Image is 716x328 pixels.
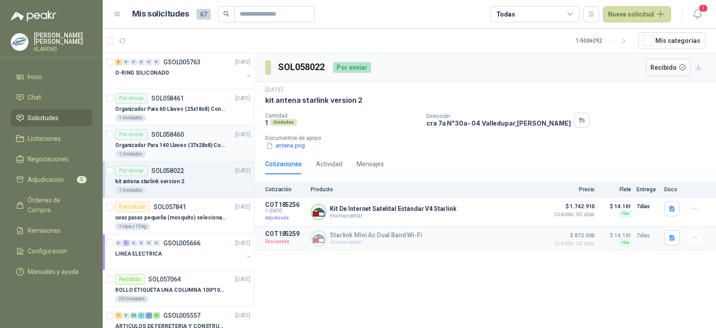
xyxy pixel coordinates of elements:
[28,154,69,164] span: Negociaciones
[28,175,64,185] span: Adjudicación
[115,114,146,122] div: 1 Unidades
[235,130,250,139] p: [DATE]
[265,186,305,193] p: Cotización
[115,250,162,258] p: LINEA ELECTRICA
[115,151,146,158] div: 1 Unidades
[619,210,631,217] div: Flex
[265,86,283,94] p: [DATE]
[638,32,705,49] button: Mís categorías
[11,243,92,260] a: Configuración
[637,201,659,212] p: 7 días
[11,171,92,188] a: Adjudicación5
[28,195,83,215] span: Órdenes de Compra
[265,159,302,169] div: Cotizaciones
[130,59,137,65] div: 0
[265,141,306,151] button: antena.png
[330,212,457,219] p: Homecenter
[77,176,87,183] span: 5
[496,9,515,19] div: Todas
[115,214,226,222] p: uvas pasas pequeña (mosquito) selecionada
[115,93,148,104] div: Por enviar
[265,96,362,105] p: kit antena starlink version 2
[265,113,419,119] p: Cantidad
[235,275,250,284] p: [DATE]
[138,59,145,65] div: 0
[11,130,92,147] a: Licitaciones
[235,311,250,320] p: [DATE]
[130,240,137,246] div: 0
[115,187,146,194] div: 1 Unidades
[637,230,659,241] p: 7 días
[235,167,250,175] p: [DATE]
[28,246,67,256] span: Configuración
[265,135,712,141] p: Documentos de apoyo
[115,312,122,319] div: 1
[196,9,211,20] span: 67
[265,230,305,237] p: COT185259
[278,60,326,74] h3: SOL058022
[115,202,150,212] div: Por cotizar
[103,126,254,162] a: Por enviarSOL058460[DATE] Organizador Para 140 Llaves (37x28x8) Con Cerradura1 Unidades
[115,141,226,150] p: Organizador Para 140 Llaves (37x28x8) Con Cerradura
[270,119,297,126] div: Unidades
[11,151,92,168] a: Negociaciones
[146,312,152,319] div: 1
[115,129,148,140] div: Por enviar
[426,113,570,119] p: Dirección
[265,214,305,223] p: Adjudicada
[151,131,184,138] p: SOL058460
[426,119,570,127] p: cra 7a N°30a- 04 Valledupar , [PERSON_NAME]
[115,295,149,303] div: 20 Unidades
[28,134,61,143] span: Licitaciones
[103,198,254,234] a: Por cotizarSOL057841[DATE] uvas pasas pequeña (mosquito) selecionada1 caja x 10 kg
[115,69,169,77] p: O-RING SILICONADO
[550,201,595,212] span: $ 1.742.910
[265,201,305,208] p: COT185256
[28,267,79,277] span: Manuales y ayuda
[151,95,184,101] p: SOL058461
[265,119,268,126] p: 1
[132,8,189,21] h1: Mis solicitudes
[689,6,705,22] button: 1
[311,205,326,219] img: Company Logo
[550,212,595,217] span: Crédito 30 días
[115,223,150,230] div: 1 caja x 10 kg
[664,186,682,193] p: Docs
[330,239,422,245] p: Homecenter
[154,204,186,210] p: SOL057841
[600,230,631,241] p: $ 14.161
[115,274,145,285] div: Recibido
[146,240,152,246] div: 0
[28,93,41,102] span: Chat
[235,239,250,248] p: [DATE]
[28,72,42,82] span: Inicio
[103,270,254,307] a: RecibidoSOL057064[DATE] ROLLO ETIQUETA UNA COLUMNA 100*100*500un20 Unidades
[11,68,92,85] a: Inicio
[123,312,129,319] div: 0
[11,109,92,126] a: Solicitudes
[645,59,691,76] button: Recibido
[11,263,92,280] a: Manuales y ayuda
[34,46,92,52] p: KLARENS
[357,159,384,169] div: Mensajes
[153,240,160,246] div: 0
[576,34,631,48] div: 1 - 50 de 292
[637,186,659,193] p: Entrega
[28,226,61,235] span: Remisiones
[123,59,129,65] div: 0
[115,240,122,246] div: 0
[28,113,58,123] span: Solicitudes
[115,238,252,266] a: 0 5 0 0 0 0 GSOL005666[DATE] LINEA ELECTRICA
[163,312,200,319] p: GSOL005557
[311,231,326,246] img: Company Logo
[163,59,200,65] p: GSOL005763
[330,231,422,239] p: Starlink Mini Ac Dual Band Wi-Fi
[115,286,226,294] p: ROLLO ETIQUETA UNA COLUMNA 100*100*500un
[130,312,137,319] div: 30
[235,94,250,103] p: [DATE]
[600,186,631,193] p: Flete
[34,32,92,45] p: [PERSON_NAME] [PERSON_NAME]
[115,105,226,114] p: Organizador Para 60 Llaves (25x18x8) Con Cerradura
[265,208,305,214] span: C: [DATE]
[148,276,181,282] p: SOL057064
